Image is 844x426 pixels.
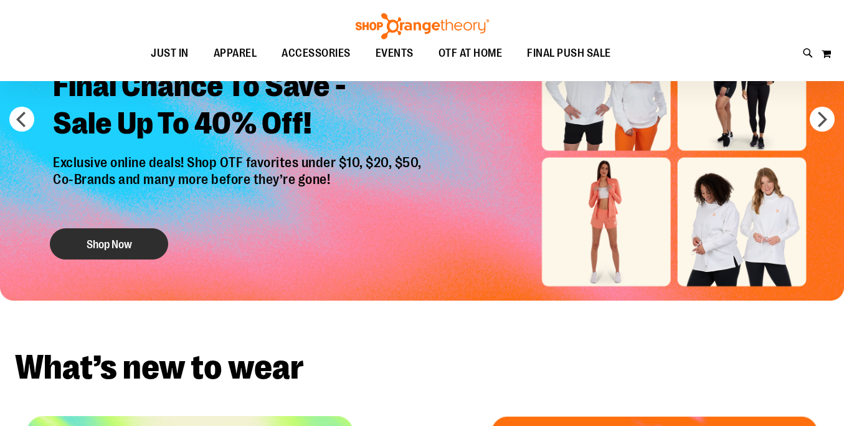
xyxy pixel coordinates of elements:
span: OTF AT HOME [439,39,503,67]
a: JUST IN [138,39,201,68]
span: FINAL PUSH SALE [527,39,611,67]
span: ACCESSORIES [282,39,351,67]
h2: What’s new to wear [15,351,829,385]
h2: Final Chance To Save - Sale Up To 40% Off! [44,58,434,155]
a: FINAL PUSH SALE [514,39,624,68]
span: JUST IN [151,39,189,67]
button: prev [9,107,34,132]
button: Shop Now [50,228,168,259]
a: OTF AT HOME [426,39,515,68]
a: Final Chance To Save -Sale Up To 40% Off! Exclusive online deals! Shop OTF favorites under $10, $... [44,58,434,266]
img: Shop Orangetheory [354,13,491,39]
button: next [810,107,835,132]
a: EVENTS [363,39,426,68]
a: ACCESSORIES [269,39,363,68]
a: APPAREL [201,39,270,68]
span: APPAREL [214,39,257,67]
p: Exclusive online deals! Shop OTF favorites under $10, $20, $50, Co-Brands and many more before th... [44,155,434,216]
span: EVENTS [376,39,414,67]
